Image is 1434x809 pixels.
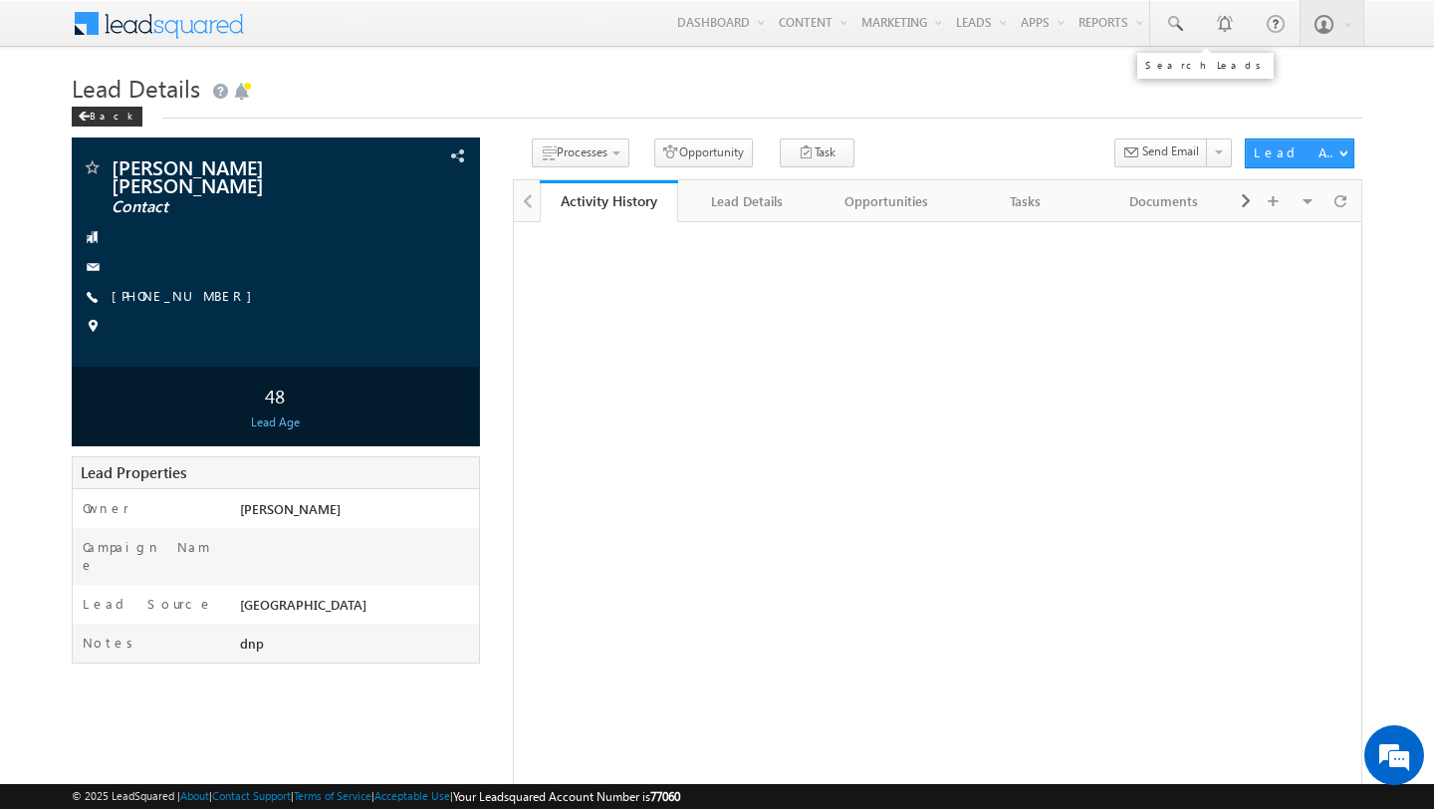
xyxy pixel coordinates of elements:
[83,595,213,613] label: Lead Source
[956,180,1095,222] a: Tasks
[83,499,129,517] label: Owner
[240,635,264,652] span: dnp
[72,106,152,123] a: Back
[780,138,854,167] button: Task
[83,538,220,574] label: Campaign Name
[1114,138,1208,167] button: Send Email
[77,377,474,413] div: 48
[1245,138,1354,168] button: Lead Actions
[72,107,142,127] div: Back
[1095,180,1235,222] a: Documents
[374,789,450,802] a: Acceptable Use
[555,191,664,210] div: Activity History
[112,287,262,307] span: [PHONE_NUMBER]
[1145,59,1266,71] div: Search Leads
[540,180,679,222] a: Activity History
[654,138,753,167] button: Opportunity
[72,72,200,104] span: Lead Details
[212,789,291,802] a: Contact Support
[972,189,1077,213] div: Tasks
[834,189,939,213] div: Opportunities
[81,462,186,482] span: Lead Properties
[557,144,607,159] span: Processes
[180,789,209,802] a: About
[694,189,800,213] div: Lead Details
[818,180,957,222] a: Opportunities
[77,413,474,431] div: Lead Age
[650,789,680,804] span: 77060
[112,197,363,217] span: Contact
[1254,143,1338,161] div: Lead Actions
[72,787,680,806] span: © 2025 LeadSquared | | | | |
[453,789,680,804] span: Your Leadsquared Account Number is
[678,180,818,222] a: Lead Details
[83,634,140,652] label: Notes
[1111,189,1217,213] div: Documents
[1142,142,1199,160] span: Send Email
[240,500,341,517] span: [PERSON_NAME]
[532,138,629,167] button: Processes
[294,789,371,802] a: Terms of Service
[112,157,363,193] span: [PERSON_NAME] [PERSON_NAME]
[235,595,479,623] div: [GEOGRAPHIC_DATA]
